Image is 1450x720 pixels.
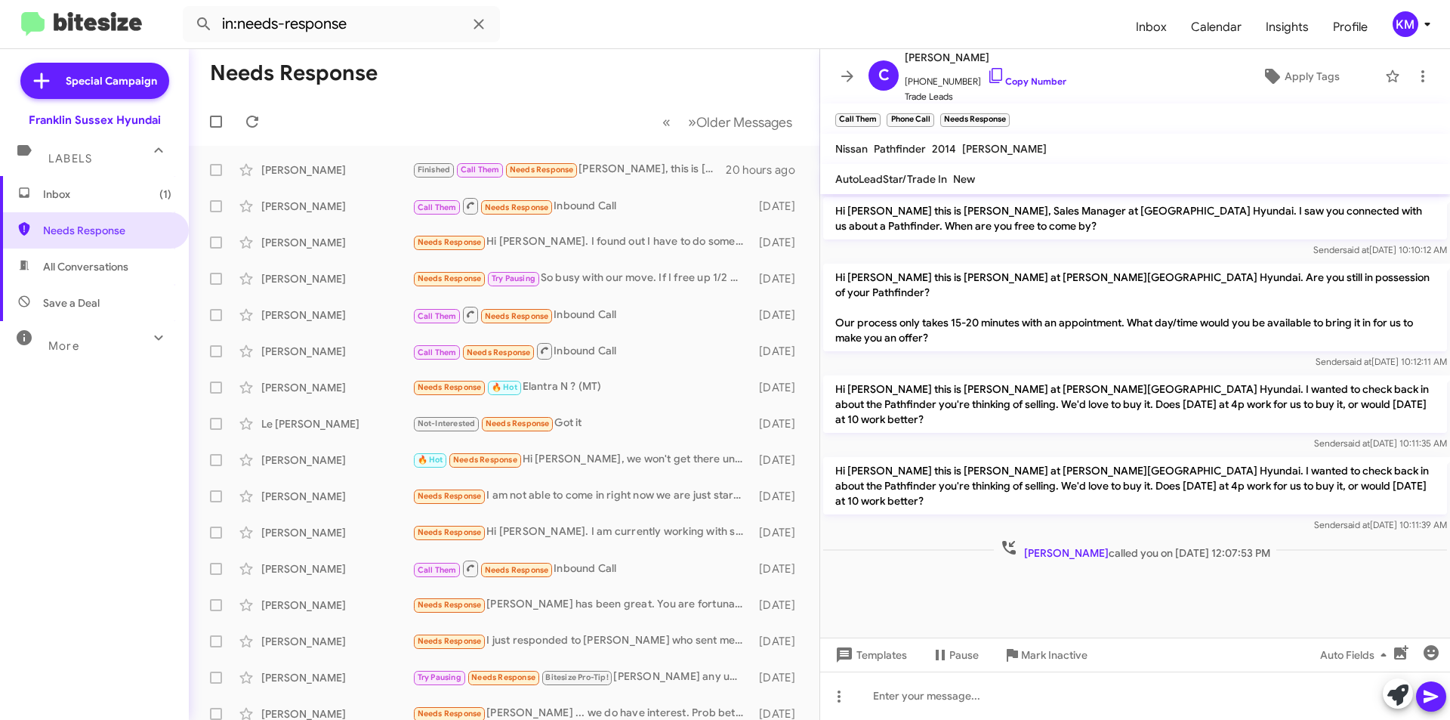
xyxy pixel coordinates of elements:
[418,636,482,646] span: Needs Response
[418,600,482,610] span: Needs Response
[261,670,412,685] div: [PERSON_NAME]
[412,669,751,686] div: [PERSON_NAME] any updates on limited
[418,565,457,575] span: Call Them
[1380,11,1433,37] button: KM
[492,382,517,392] span: 🔥 Hot
[418,709,482,718] span: Needs Response
[1321,5,1380,49] a: Profile
[994,539,1276,561] span: called you on [DATE] 12:07:53 PM
[412,559,751,578] div: Inbound Call
[874,142,926,156] span: Pathfinder
[688,113,696,131] span: »
[66,73,157,88] span: Special Campaign
[418,455,443,465] span: 🔥 Hot
[751,344,807,359] div: [DATE]
[183,6,500,42] input: Search
[412,161,726,178] div: [PERSON_NAME], this is [PERSON_NAME], my 2033 Santa [PERSON_NAME] has broken down. The car overhe...
[159,187,171,202] span: (1)
[43,259,128,274] span: All Conversations
[823,264,1447,351] p: Hi [PERSON_NAME] this is [PERSON_NAME] at [PERSON_NAME][GEOGRAPHIC_DATA] Hyundai. Are you still i...
[261,525,412,540] div: [PERSON_NAME]
[751,307,807,323] div: [DATE]
[832,641,907,669] span: Templates
[820,641,919,669] button: Templates
[1344,519,1370,530] span: said at
[751,634,807,649] div: [DATE]
[412,596,751,613] div: [PERSON_NAME] has been great. You are fortunate to have her.
[43,187,171,202] span: Inbox
[1345,356,1371,367] span: said at
[1124,5,1179,49] span: Inbox
[751,561,807,576] div: [DATE]
[679,107,801,138] button: Next
[905,66,1066,89] span: [PHONE_NUMBER]
[1285,63,1340,90] span: Apply Tags
[261,162,412,178] div: [PERSON_NAME]
[418,348,457,357] span: Call Them
[485,311,549,321] span: Needs Response
[412,196,751,215] div: Inbound Call
[878,63,890,88] span: C
[1316,356,1447,367] span: Sender [DATE] 10:12:11 AM
[412,341,751,360] div: Inbound Call
[261,598,412,613] div: [PERSON_NAME]
[48,152,92,165] span: Labels
[485,202,549,212] span: Needs Response
[261,634,412,649] div: [PERSON_NAME]
[412,632,751,650] div: I just responded to [PERSON_NAME] who sent me an email.
[823,457,1447,515] p: Hi [PERSON_NAME] this is [PERSON_NAME] at [PERSON_NAME][GEOGRAPHIC_DATA] Hyundai. I wanted to che...
[751,453,807,468] div: [DATE]
[1314,519,1447,530] span: Sender [DATE] 10:11:39 AM
[418,165,451,175] span: Finished
[261,344,412,359] div: [PERSON_NAME]
[210,61,378,85] h1: Needs Response
[835,172,947,186] span: AutoLeadStar/Trade In
[412,451,751,468] div: Hi [PERSON_NAME], we won't get there until 2:30 just to give you a heads up
[823,197,1447,239] p: Hi [PERSON_NAME] this is [PERSON_NAME], Sales Manager at [GEOGRAPHIC_DATA] Hyundai. I saw you con...
[751,525,807,540] div: [DATE]
[1314,437,1447,449] span: Sender [DATE] 10:11:35 AM
[261,199,412,214] div: [PERSON_NAME]
[987,76,1066,87] a: Copy Number
[1344,437,1370,449] span: said at
[940,113,1010,127] small: Needs Response
[835,113,881,127] small: Call Them
[492,273,535,283] span: Try Pausing
[962,142,1047,156] span: [PERSON_NAME]
[418,672,461,682] span: Try Pausing
[919,641,991,669] button: Pause
[1024,546,1109,560] span: [PERSON_NAME]
[1308,641,1405,669] button: Auto Fields
[418,382,482,392] span: Needs Response
[726,162,807,178] div: 20 hours ago
[261,235,412,250] div: [PERSON_NAME]
[662,113,671,131] span: «
[905,89,1066,104] span: Trade Leads
[835,142,868,156] span: Nissan
[471,672,535,682] span: Needs Response
[932,142,956,156] span: 2014
[486,419,550,428] span: Needs Response
[1254,5,1321,49] span: Insights
[696,114,792,131] span: Older Messages
[467,348,531,357] span: Needs Response
[751,235,807,250] div: [DATE]
[1320,641,1393,669] span: Auto Fields
[418,527,482,537] span: Needs Response
[418,419,476,428] span: Not-Interested
[261,453,412,468] div: [PERSON_NAME]
[418,491,482,501] span: Needs Response
[29,113,161,128] div: Franklin Sussex Hyundai
[461,165,500,175] span: Call Them
[1179,5,1254,49] a: Calendar
[953,172,975,186] span: New
[751,598,807,613] div: [DATE]
[261,561,412,576] div: [PERSON_NAME]
[991,641,1100,669] button: Mark Inactive
[412,233,751,251] div: Hi [PERSON_NAME]. I found out I have to do some major repairs on my house so I'm going to hold of...
[261,416,412,431] div: Le [PERSON_NAME]
[654,107,801,138] nav: Page navigation example
[751,416,807,431] div: [DATE]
